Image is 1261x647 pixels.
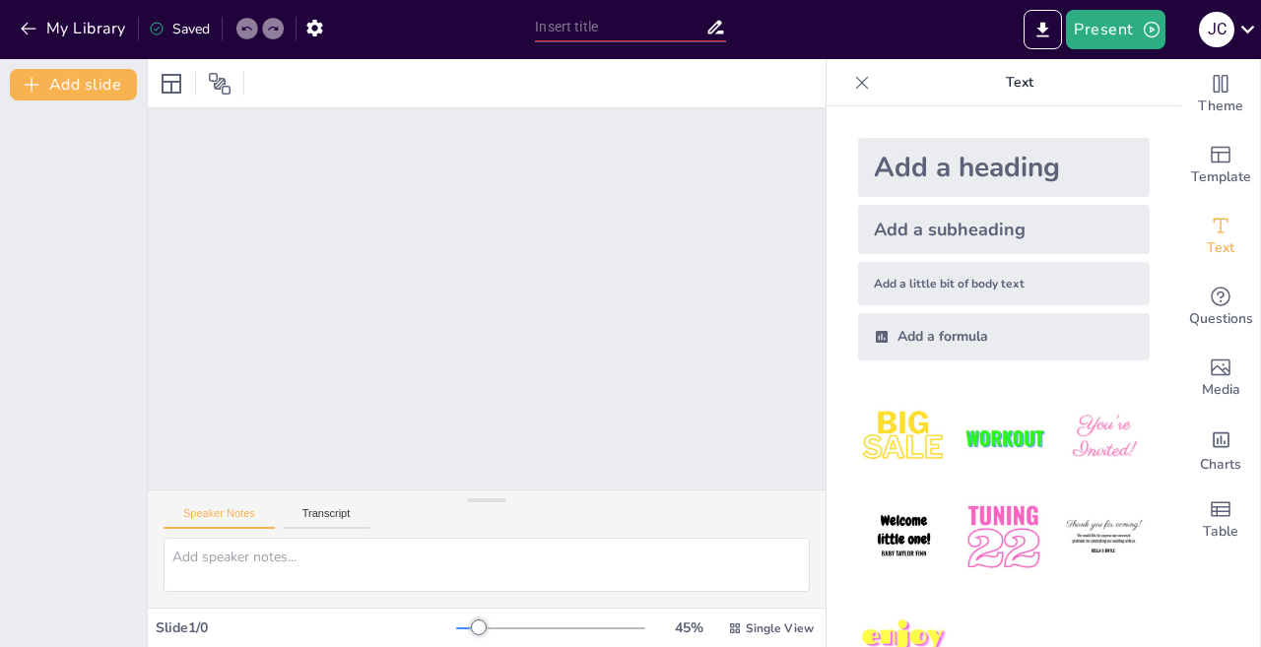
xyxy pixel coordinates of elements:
span: Position [208,72,232,96]
img: 1.jpeg [858,392,950,484]
div: Add a heading [858,138,1150,197]
div: Add ready made slides [1181,130,1260,201]
p: Text [878,59,1161,106]
div: Add a little bit of body text [858,262,1150,305]
div: J C [1199,12,1234,47]
div: 45 % [665,618,712,637]
span: Questions [1189,308,1253,330]
img: 6.jpeg [1058,491,1150,583]
img: 4.jpeg [858,491,950,583]
button: My Library [15,13,134,44]
span: Table [1203,521,1238,543]
button: Transcript [283,507,370,529]
span: Theme [1198,96,1243,117]
div: Add a subheading [858,205,1150,254]
div: Add charts and graphs [1181,414,1260,485]
span: Template [1191,166,1251,188]
img: 5.jpeg [958,491,1049,583]
button: Export to PowerPoint [1024,10,1062,49]
div: Add a formula [858,313,1150,360]
input: Insert title [535,13,704,41]
img: 3.jpeg [1058,392,1150,484]
div: Add text boxes [1181,201,1260,272]
div: Get real-time input from your audience [1181,272,1260,343]
button: Add slide [10,69,137,100]
div: Add images, graphics, shapes or video [1181,343,1260,414]
span: Media [1202,379,1240,401]
div: Add a table [1181,485,1260,555]
span: Text [1207,237,1234,259]
button: Present [1066,10,1164,49]
button: Speaker Notes [164,507,275,529]
button: J C [1199,10,1234,49]
img: 2.jpeg [958,392,1049,484]
span: Single View [746,620,814,636]
div: Layout [156,68,187,99]
div: Change the overall theme [1181,59,1260,130]
span: Charts [1200,454,1241,476]
div: Slide 1 / 0 [156,618,456,637]
div: Saved [149,20,210,38]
